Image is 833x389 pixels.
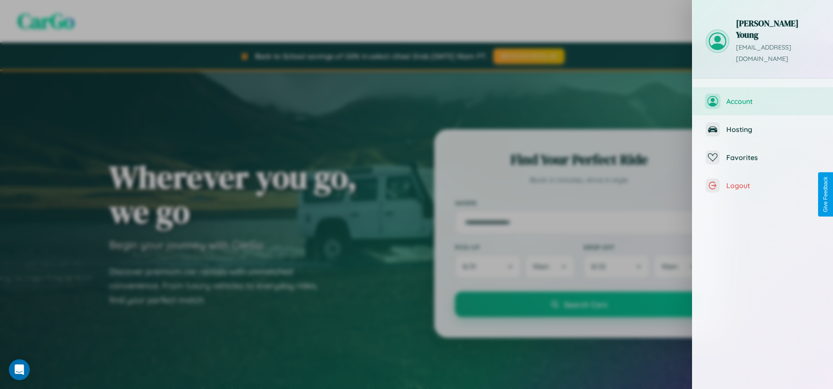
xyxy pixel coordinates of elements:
h3: [PERSON_NAME] Young [736,18,820,40]
span: Account [726,97,820,106]
button: Account [692,87,833,115]
span: Logout [726,181,820,190]
p: [EMAIL_ADDRESS][DOMAIN_NAME] [736,42,820,65]
span: Favorites [726,153,820,162]
button: Favorites [692,143,833,171]
button: Logout [692,171,833,200]
button: Hosting [692,115,833,143]
div: Give Feedback [822,177,829,212]
iframe: Intercom live chat [9,359,30,380]
span: Hosting [726,125,820,134]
